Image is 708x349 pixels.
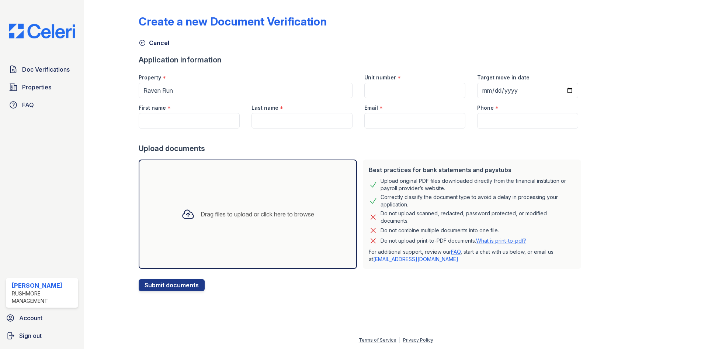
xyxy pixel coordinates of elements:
[22,100,34,109] span: FAQ
[451,249,461,255] a: FAQ
[364,74,396,81] label: Unit number
[139,104,166,112] label: First name
[201,210,314,219] div: Drag files to upload or click here to browse
[399,337,400,343] div: |
[139,143,584,154] div: Upload documents
[251,104,278,112] label: Last name
[6,80,78,95] a: Properties
[22,83,51,92] span: Properties
[403,337,433,343] a: Privacy Policy
[19,331,42,340] span: Sign out
[369,248,575,263] p: For additional support, review our , start a chat with us below, or email us at
[139,38,169,47] a: Cancel
[6,62,78,77] a: Doc Verifications
[364,104,378,112] label: Email
[359,337,396,343] a: Terms of Service
[19,314,42,322] span: Account
[3,311,81,325] a: Account
[139,15,327,28] div: Create a new Document Verification
[369,165,575,174] div: Best practices for bank statements and paystubs
[3,328,81,343] a: Sign out
[6,97,78,112] a: FAQ
[373,256,458,262] a: [EMAIL_ADDRESS][DOMAIN_NAME]
[476,237,526,244] a: What is print-to-pdf?
[12,281,75,290] div: [PERSON_NAME]
[22,65,70,74] span: Doc Verifications
[381,194,575,208] div: Correctly classify the document type to avoid a delay in processing your application.
[477,74,530,81] label: Target move in date
[139,74,161,81] label: Property
[381,210,575,225] div: Do not upload scanned, redacted, password protected, or modified documents.
[381,237,526,244] p: Do not upload print-to-PDF documents.
[381,226,499,235] div: Do not combine multiple documents into one file.
[139,55,584,65] div: Application information
[139,279,205,291] button: Submit documents
[381,177,575,192] div: Upload original PDF files downloaded directly from the financial institution or payroll provider’...
[12,290,75,305] div: Rushmore Management
[477,104,494,112] label: Phone
[3,24,81,38] img: CE_Logo_Blue-a8612792a0a2168367f1c8372b55b34899dd931a85d93a1a3d3e32e68fde9ad4.png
